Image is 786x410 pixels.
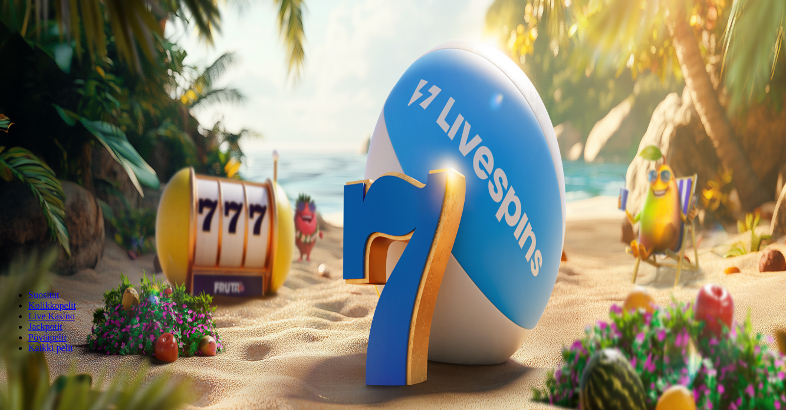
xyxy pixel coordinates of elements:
[28,332,67,342] a: Pöytäpelit
[5,270,781,375] header: Lobby
[28,290,59,300] a: Suositut
[28,322,63,332] a: Jackpotit
[28,300,76,310] a: Kolikkopelit
[28,343,73,353] span: Kaikki pelit
[5,270,781,353] nav: Lobby
[28,311,75,321] a: Live Kasino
